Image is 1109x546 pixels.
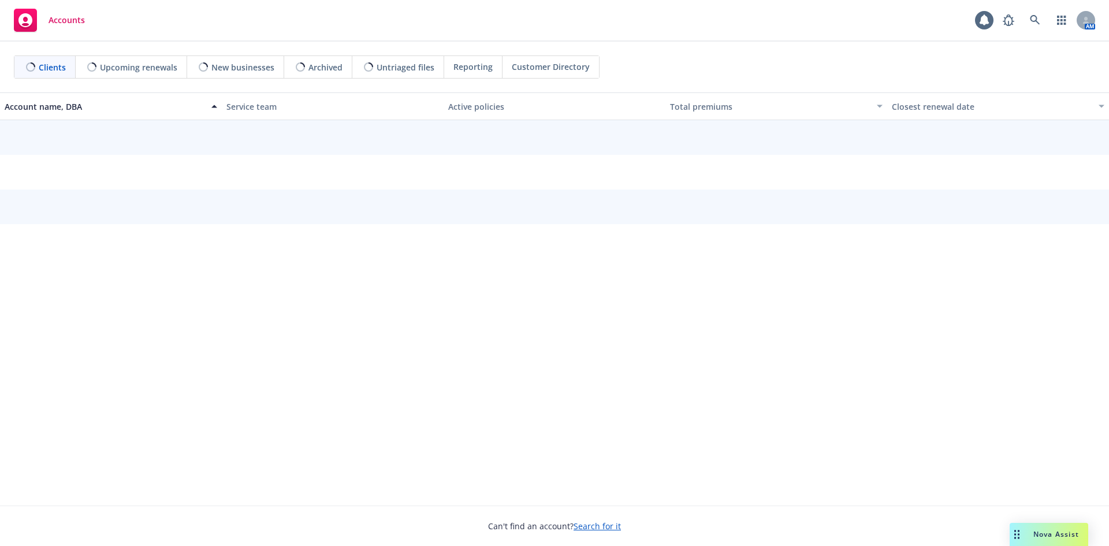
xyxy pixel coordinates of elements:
span: Reporting [453,61,493,73]
span: Customer Directory [512,61,590,73]
div: Service team [226,101,439,113]
div: Active policies [448,101,661,113]
button: Active policies [444,92,665,120]
div: Drag to move [1010,523,1024,546]
span: Accounts [49,16,85,25]
a: Search for it [574,521,621,532]
button: Service team [222,92,444,120]
a: Accounts [9,4,90,36]
button: Closest renewal date [887,92,1109,120]
a: Switch app [1050,9,1073,32]
button: Nova Assist [1010,523,1088,546]
div: Account name, DBA [5,101,204,113]
span: New businesses [211,61,274,73]
span: Nova Assist [1033,529,1079,539]
a: Report a Bug [997,9,1020,32]
span: Untriaged files [377,61,434,73]
span: Can't find an account? [488,520,621,532]
a: Search [1024,9,1047,32]
span: Upcoming renewals [100,61,177,73]
div: Total premiums [670,101,870,113]
span: Archived [308,61,343,73]
button: Total premiums [665,92,887,120]
div: Closest renewal date [892,101,1092,113]
span: Clients [39,61,66,73]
